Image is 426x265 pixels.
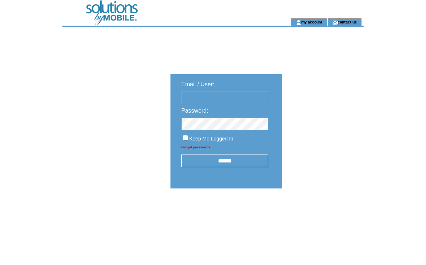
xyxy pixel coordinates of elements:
a: Forgot password? [181,145,210,149]
a: contact us [338,19,357,24]
img: contact_us_icon.gif;jsessionid=E5F362781320794192243BFB2501CC4D [332,19,338,25]
span: Email / User: [181,81,214,87]
span: Password: [181,108,208,114]
img: account_icon.gif;jsessionid=E5F362781320794192243BFB2501CC4D [296,19,301,25]
img: transparent.png;jsessionid=E5F362781320794192243BFB2501CC4D [303,207,339,216]
span: Keep Me Logged In [189,136,233,142]
a: my account [301,19,322,24]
